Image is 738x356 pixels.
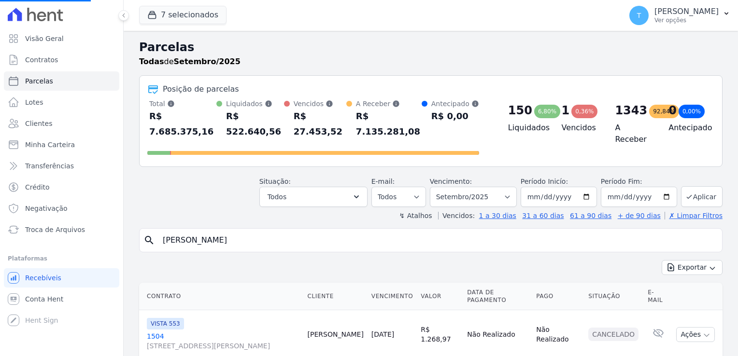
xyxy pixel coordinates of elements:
i: search [143,234,155,246]
h4: Liquidados [508,122,546,134]
div: Posição de parcelas [163,83,239,95]
p: Ver opções [654,16,719,24]
label: ↯ Atalhos [399,212,432,219]
span: Recebíveis [25,273,61,283]
th: Contrato [139,283,304,310]
button: Exportar [662,260,723,275]
span: Lotes [25,97,43,107]
span: Clientes [25,119,52,128]
a: + de 90 dias [618,212,661,219]
button: Todos [259,187,368,207]
th: Valor [417,283,463,310]
a: Recebíveis [4,268,119,288]
label: Período Inicío: [521,178,568,185]
th: Cliente [304,283,368,310]
div: 150 [508,103,532,118]
div: 6,80% [534,105,560,118]
label: Situação: [259,178,291,185]
span: Negativação [25,204,68,213]
div: Liquidados [226,99,284,109]
div: Total [149,99,216,109]
th: Data de Pagamento [463,283,532,310]
a: ✗ Limpar Filtros [665,212,723,219]
a: Contratos [4,50,119,69]
div: A Receber [356,99,422,109]
th: Situação [584,283,644,310]
h4: Antecipado [668,122,707,134]
div: R$ 522.640,56 [226,109,284,139]
th: Vencimento [368,283,417,310]
span: Todos [268,191,286,203]
div: Antecipado [431,99,479,109]
a: 1 a 30 dias [479,212,516,219]
span: [STREET_ADDRESS][PERSON_NAME] [147,341,300,351]
div: R$ 0,00 [431,109,479,124]
div: 1 [562,103,570,118]
a: Visão Geral [4,29,119,48]
a: Clientes [4,114,119,133]
label: Período Fim: [601,177,677,187]
a: 61 a 90 dias [570,212,611,219]
a: Troca de Arquivos [4,220,119,239]
a: Minha Carteira [4,135,119,154]
h4: Vencidos [562,122,600,134]
p: de [139,56,241,68]
input: Buscar por nome do lote ou do cliente [157,231,718,250]
a: Parcelas [4,71,119,91]
span: Parcelas [25,76,53,86]
div: Cancelado [588,328,639,341]
div: Vencidos [294,99,346,109]
strong: Todas [139,57,164,66]
span: Troca de Arquivos [25,225,85,234]
a: 31 a 60 dias [522,212,564,219]
h2: Parcelas [139,39,723,56]
span: Visão Geral [25,34,64,43]
span: Transferências [25,161,74,171]
th: Pago [532,283,584,310]
button: 7 selecionados [139,6,227,24]
span: Crédito [25,182,50,192]
div: 0,36% [571,105,597,118]
label: E-mail: [371,178,395,185]
div: R$ 7.135.281,08 [356,109,422,139]
a: Transferências [4,156,119,176]
a: 1504[STREET_ADDRESS][PERSON_NAME] [147,331,300,351]
th: E-mail [644,283,672,310]
a: Conta Hent [4,289,119,309]
a: Crédito [4,178,119,197]
span: Conta Hent [25,294,63,304]
div: 0,00% [679,105,705,118]
button: T [PERSON_NAME] Ver opções [622,2,738,29]
button: Ações [676,327,715,342]
label: Vencimento: [430,178,472,185]
h4: A Receber [615,122,653,145]
a: Lotes [4,93,119,112]
div: R$ 27.453,52 [294,109,346,139]
strong: Setembro/2025 [174,57,241,66]
span: Minha Carteira [25,140,75,150]
button: Aplicar [681,186,723,207]
div: 1343 [615,103,647,118]
span: T [637,12,641,19]
span: Contratos [25,55,58,65]
span: VISTA 553 [147,318,184,329]
label: Vencidos: [438,212,475,219]
p: [PERSON_NAME] [654,7,719,16]
div: 0 [668,103,677,118]
div: R$ 7.685.375,16 [149,109,216,139]
a: Negativação [4,199,119,218]
div: 92,84% [649,105,679,118]
div: Plataformas [8,253,115,264]
a: [DATE] [371,330,394,338]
